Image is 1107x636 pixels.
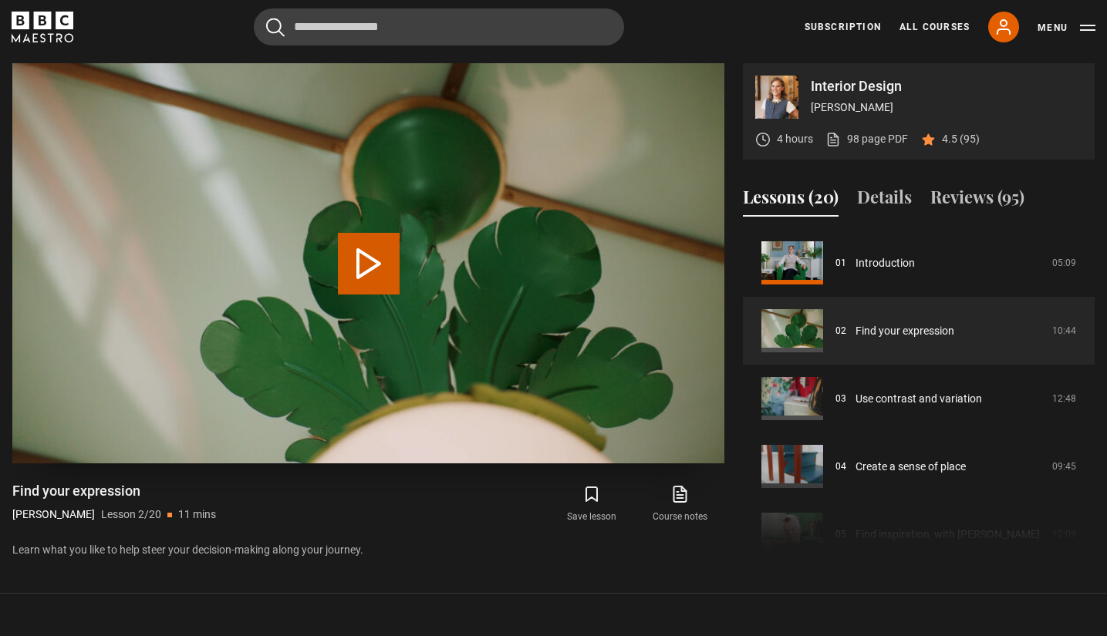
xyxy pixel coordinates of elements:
[805,20,881,34] a: Subscription
[930,184,1024,217] button: Reviews (95)
[254,8,624,45] input: Search
[12,482,216,500] h1: Find your expression
[12,12,73,42] svg: BBC Maestro
[856,255,915,271] a: Introduction
[12,542,724,558] p: Learn what you like to help steer your decision-making along your journey.
[777,131,813,147] p: 4 hours
[636,482,724,527] a: Course notes
[101,506,161,523] p: Lesson 2/20
[1038,20,1095,35] button: Toggle navigation
[266,18,285,37] button: Submit the search query
[856,459,966,475] a: Create a sense of place
[856,391,982,407] a: Use contrast and variation
[942,131,980,147] p: 4.5 (95)
[899,20,970,34] a: All Courses
[338,233,400,294] button: Play Lesson Find your expression
[743,184,839,217] button: Lessons (20)
[178,506,216,523] p: 11 mins
[856,323,954,339] a: Find your expression
[12,63,724,463] video-js: Video Player
[857,184,912,217] button: Details
[548,482,636,527] button: Save lesson
[811,99,1082,116] p: [PERSON_NAME]
[12,506,95,523] p: [PERSON_NAME]
[825,131,908,147] a: 98 page PDF
[811,79,1082,93] p: Interior Design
